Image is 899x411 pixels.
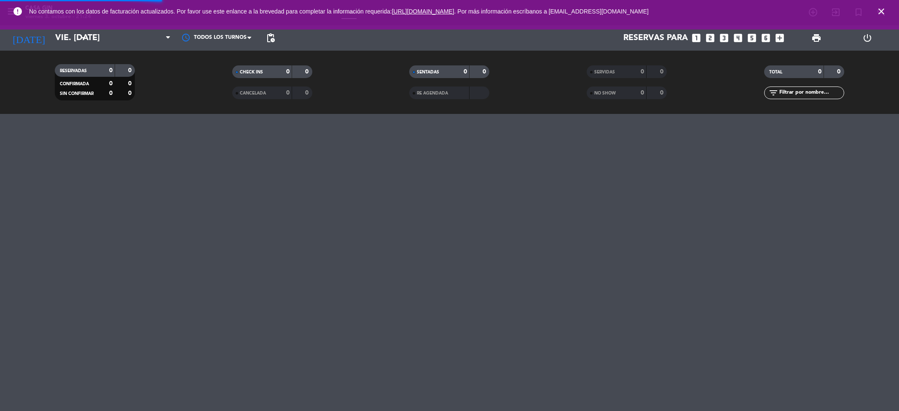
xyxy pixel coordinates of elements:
i: arrow_drop_down [78,33,89,43]
strong: 0 [109,68,113,73]
a: [URL][DOMAIN_NAME] [392,8,454,15]
div: LOG OUT [842,25,893,51]
i: looks_3 [719,32,730,43]
strong: 0 [641,69,644,75]
strong: 0 [660,90,665,96]
strong: 0 [305,69,310,75]
i: filter_list [768,88,778,98]
span: SERVIDAS [594,70,615,74]
span: SENTADAS [417,70,439,74]
i: close [876,6,886,16]
span: RE AGENDADA [417,91,448,95]
strong: 0 [109,81,113,87]
strong: 0 [128,90,133,96]
span: NO SHOW [594,91,616,95]
i: looks_one [691,32,702,43]
strong: 0 [818,69,821,75]
a: . Por más información escríbanos a [EMAIL_ADDRESS][DOMAIN_NAME] [454,8,649,15]
i: error [13,6,23,16]
strong: 0 [128,68,133,73]
strong: 0 [464,69,467,75]
strong: 0 [286,90,290,96]
i: [DATE] [6,29,51,47]
i: power_settings_new [862,33,872,43]
input: Filtrar por nombre... [778,88,844,97]
strong: 0 [109,90,113,96]
span: CHECK INS [240,70,263,74]
span: SIN CONFIRMAR [60,92,94,96]
span: CONFIRMADA [60,82,89,86]
i: looks_two [705,32,716,43]
span: No contamos con los datos de facturación actualizados. Por favor use este enlance a la brevedad p... [29,8,649,15]
strong: 0 [305,90,310,96]
i: add_box [774,32,785,43]
strong: 0 [128,81,133,87]
span: print [811,33,821,43]
i: looks_4 [733,32,743,43]
strong: 0 [641,90,644,96]
span: CANCELADA [240,91,266,95]
strong: 0 [483,69,488,75]
i: looks_6 [760,32,771,43]
span: pending_actions [266,33,276,43]
strong: 0 [660,69,665,75]
span: TOTAL [769,70,782,74]
span: Reservas para [623,33,688,43]
strong: 0 [286,69,290,75]
i: looks_5 [746,32,757,43]
span: RESERVADAS [60,69,87,73]
strong: 0 [837,69,842,75]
